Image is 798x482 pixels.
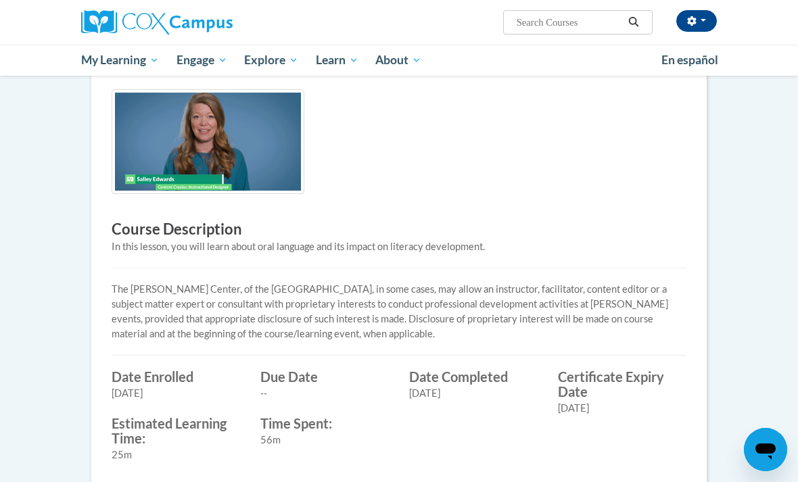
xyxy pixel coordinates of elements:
span: About [375,52,421,68]
h3: Course Description [112,219,686,240]
label: Date Enrolled [112,369,240,384]
div: [DATE] [409,386,538,401]
img: Course logo image [112,89,304,194]
label: Certificate Expiry Date [558,369,686,399]
div: [DATE] [112,386,240,401]
div: Main menu [71,45,727,76]
input: Search Courses [515,14,624,30]
p: The [PERSON_NAME] Center, of the [GEOGRAPHIC_DATA], in some cases, may allow an instructor, facil... [112,282,686,341]
div: [DATE] [558,401,686,416]
a: Learn [307,45,367,76]
span: Explore [244,52,298,68]
label: Due Date [260,369,389,384]
button: Account Settings [676,10,717,32]
a: Engage [168,45,236,76]
label: Date Completed [409,369,538,384]
button: Search [624,14,644,30]
div: In this lesson, you will learn about oral language and its impact on literacy development. [112,239,686,254]
label: Estimated Learning Time: [112,416,240,445]
label: Time Spent: [260,416,389,431]
iframe: Button to launch messaging window [744,428,787,471]
img: Cox Campus [81,10,233,34]
div: -- [260,386,389,401]
span: Learn [316,52,358,68]
span: Engage [177,52,227,68]
span: En español [661,53,718,67]
a: About [367,45,431,76]
div: 25m [112,448,240,462]
a: My Learning [72,45,168,76]
a: En español [653,46,727,74]
a: Explore [235,45,307,76]
a: Cox Campus [81,10,279,34]
span: My Learning [81,52,159,68]
div: 56m [260,433,389,448]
